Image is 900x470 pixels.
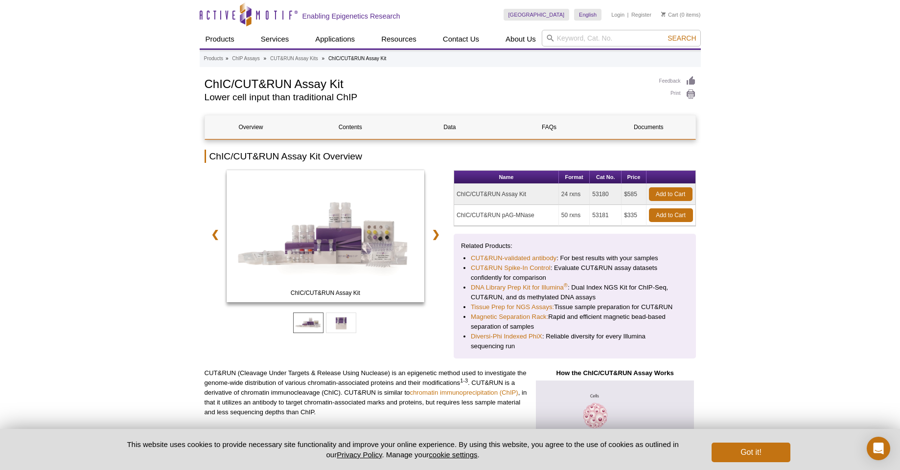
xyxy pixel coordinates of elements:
[227,170,425,305] a: ChIC/CUT&RUN Assay Kit
[712,443,790,462] button: Got it!
[304,115,396,139] a: Contents
[504,9,570,21] a: [GEOGRAPHIC_DATA]
[229,288,422,298] span: ChIC/CUT&RUN Assay Kit
[200,30,240,48] a: Products
[337,450,382,459] a: Privacy Policy
[460,378,468,383] sup: 1-3
[559,205,590,226] td: 50 rxns
[661,12,666,17] img: Your Cart
[590,184,622,205] td: 53180
[205,93,649,102] h2: Lower cell input than traditional ChIP
[322,56,325,61] li: »
[454,205,559,226] td: ChIC/CUT&RUN pAG-MNase
[205,115,297,139] a: Overview
[659,89,696,100] a: Print
[270,54,318,63] a: CUT&RUN Assay Kits
[471,253,556,263] a: CUT&RUN-validated antibody
[471,302,554,312] a: Tissue Prep for NGS Assays:
[503,115,595,139] a: FAQs
[559,184,590,205] td: 24 rxns
[661,11,678,18] a: Cart
[574,9,601,21] a: English
[232,54,260,63] a: ChIP Assays
[461,241,689,251] p: Related Products:
[471,283,568,292] a: DNA Library Prep Kit for Illumina®
[110,439,696,460] p: This website uses cookies to provide necessary site functionality and improve your online experie...
[471,283,679,302] li: : Dual Index NGS Kit for ChIP-Seq, CUT&RUN, and ds methylated DNA assays
[454,184,559,205] td: ChIC/CUT&RUN Assay Kit
[264,56,267,61] li: »
[309,30,361,48] a: Applications
[404,115,496,139] a: Data
[205,368,527,417] p: CUT&RUN (Cleavage Under Targets & Release Using Nuclease) is an epigenetic method used to investi...
[665,34,699,43] button: Search
[328,56,386,61] li: ChIC/CUT&RUN Assay Kit
[454,171,559,184] th: Name
[471,263,551,273] a: CUT&RUN Spike-In Control
[559,171,590,184] th: Format
[564,282,568,288] sup: ®
[602,115,694,139] a: Documents
[429,450,477,459] button: cookie settings
[668,34,696,42] span: Search
[302,12,400,21] h2: Enabling Epigenetics Research
[205,76,649,90] h1: ChIC/CUT&RUN Assay Kit
[649,208,693,222] a: Add to Cart
[590,205,622,226] td: 53181
[556,369,673,377] strong: How the ChIC/CUT&RUN Assay Works
[500,30,542,48] a: About Us
[204,54,223,63] a: Products
[590,171,622,184] th: Cat No.
[622,184,646,205] td: $585
[622,205,646,226] td: $335
[226,56,229,61] li: »
[375,30,422,48] a: Resources
[627,9,629,21] li: |
[471,312,548,322] a: Magnetic Separation Rack:
[437,30,485,48] a: Contact Us
[471,312,679,332] li: Rapid and efficient magnetic bead-based separation of samples
[649,187,692,201] a: Add to Cart
[471,263,679,283] li: : Evaluate CUT&RUN assay datasets confidently for comparison
[542,30,701,46] input: Keyword, Cat. No.
[659,76,696,87] a: Feedback
[471,332,679,351] li: : Reliable diversity for every Illumina sequencing run
[471,253,679,263] li: : For best results with your samples
[227,170,425,302] img: ChIC/CUT&RUN Assay Kit
[410,389,518,396] a: chromatin immunoprecipitation (ChIP)
[471,302,679,312] li: Tissue sample preparation for CUT&RUN
[255,30,295,48] a: Services
[611,11,624,18] a: Login
[205,223,226,246] a: ❮
[867,437,890,460] div: Open Intercom Messenger
[631,11,651,18] a: Register
[425,223,446,246] a: ❯
[622,171,646,184] th: Price
[661,9,701,21] li: (0 items)
[205,150,696,163] h2: ChIC/CUT&RUN Assay Kit Overview
[471,332,542,341] a: Diversi-Phi Indexed PhiX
